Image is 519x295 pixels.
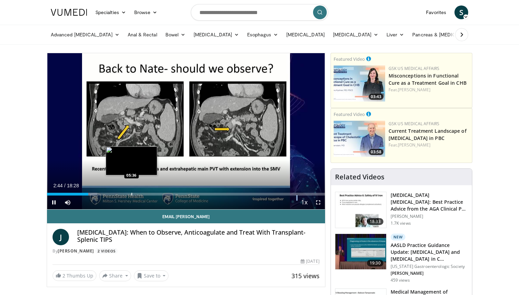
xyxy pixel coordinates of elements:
a: Liver [382,28,408,42]
a: Bowel [161,28,189,42]
div: Progress Bar [47,193,325,196]
small: Featured Video [334,56,365,62]
a: Anal & Rectal [124,28,161,42]
img: image.jpeg [106,146,157,175]
small: Featured Video [334,111,365,117]
div: [DATE] [301,258,319,264]
div: By [53,248,320,254]
a: [PERSON_NAME] [398,87,430,93]
h3: [MEDICAL_DATA] [MEDICAL_DATA]: Best Practice Advice from the AGA Clinical P… [391,192,468,212]
span: 315 views [291,272,320,280]
span: 03:58 [369,149,383,155]
a: 2 Thumbs Up [53,270,96,281]
a: Current Treatment Landscape of [MEDICAL_DATA] in PBC [389,128,466,141]
a: Pancreas & [MEDICAL_DATA] [408,28,488,42]
a: 19:30 New AASLD Practice Guidance Update: [MEDICAL_DATA] and [MEDICAL_DATA] in C… [US_STATE] Gast... [335,234,468,283]
img: VuMedi Logo [51,9,87,16]
p: New [391,234,406,240]
p: [US_STATE] Gastroenterologic Society [391,264,468,269]
a: J [53,229,69,245]
img: 50a6b64d-5d4b-403b-afd4-04c115c28dda.150x105_q85_crop-smart_upscale.jpg [335,234,386,270]
img: 946a363f-977e-482f-b70f-f1516cc744c3.jpg.150x105_q85_crop-smart_upscale.jpg [334,66,385,102]
h4: Related Videos [335,173,384,181]
a: 2 Videos [95,248,118,254]
span: 2:44 [53,183,62,188]
a: Email [PERSON_NAME] [47,210,325,223]
span: 18:33 [367,218,383,225]
a: [PERSON_NAME] [58,248,94,254]
h3: AASLD Practice Guidance Update: [MEDICAL_DATA] and [MEDICAL_DATA] in C… [391,242,468,262]
p: [PERSON_NAME] [391,271,468,276]
a: Browse [130,5,162,19]
h4: [MEDICAL_DATA]: When to Observe, Anticoagulate and Treat With Transplant-Splenic TIPS [77,229,320,244]
img: 80648b2f-fef7-42cf-9147-40ea3e731334.jpg.150x105_q85_crop-smart_upscale.jpg [334,121,385,157]
a: [MEDICAL_DATA] [329,28,382,42]
a: GSK US Medical Affairs [389,121,440,127]
span: 03:43 [369,94,383,100]
p: 1.7K views [391,221,411,226]
a: [MEDICAL_DATA] [189,28,243,42]
span: 2 [62,272,65,279]
button: Pause [47,196,61,209]
a: Advanced [MEDICAL_DATA] [47,28,124,42]
button: Fullscreen [311,196,325,209]
a: Specialties [91,5,130,19]
button: Save to [134,270,169,281]
a: 18:33 [MEDICAL_DATA] [MEDICAL_DATA]: Best Practice Advice from the AGA Clinical P… [PERSON_NAME] ... [335,192,468,228]
div: Feat. [389,87,469,93]
a: Esophagus [243,28,282,42]
span: / [64,183,66,188]
p: [PERSON_NAME] [391,214,468,219]
span: 18:28 [67,183,79,188]
button: Share [99,270,131,281]
a: [PERSON_NAME] [398,142,430,148]
a: 03:58 [334,121,385,157]
a: Misconceptions in Functional Cure as a Treatment Goal in CHB [389,72,466,86]
a: GSK US Medical Affairs [389,66,440,71]
a: [MEDICAL_DATA] [282,28,329,42]
a: 03:43 [334,66,385,102]
a: Favorites [422,5,450,19]
p: 459 views [391,278,410,283]
button: Playback Rate [298,196,311,209]
button: Mute [61,196,74,209]
video-js: Video Player [47,53,325,210]
a: S [454,5,468,19]
img: d1653e00-2c8d-43f1-b9d7-3bc1bf0d4299.150x105_q85_crop-smart_upscale.jpg [335,192,386,228]
input: Search topics, interventions [191,4,328,21]
div: Feat. [389,142,469,148]
span: 19:30 [367,260,383,267]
